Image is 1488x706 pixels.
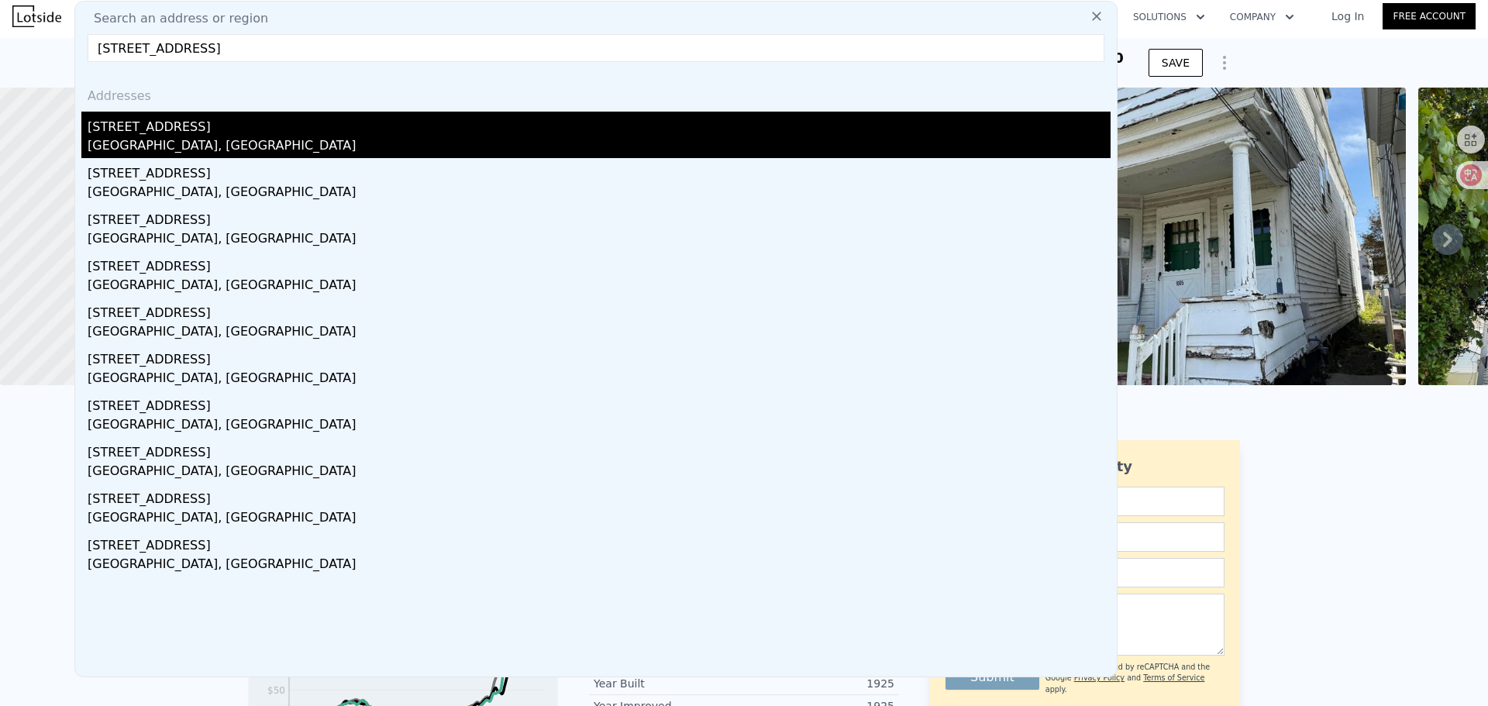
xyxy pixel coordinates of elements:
div: [GEOGRAPHIC_DATA], [GEOGRAPHIC_DATA] [88,229,1111,251]
div: [GEOGRAPHIC_DATA], [GEOGRAPHIC_DATA] [88,322,1111,344]
div: Year Built [594,676,744,691]
button: SAVE [1149,49,1203,77]
a: Terms of Service [1143,673,1204,682]
div: [STREET_ADDRESS] [88,158,1111,183]
div: [GEOGRAPHIC_DATA], [GEOGRAPHIC_DATA] [88,508,1111,530]
div: [STREET_ADDRESS] [88,484,1111,508]
div: [GEOGRAPHIC_DATA], [GEOGRAPHIC_DATA] [88,369,1111,391]
div: [GEOGRAPHIC_DATA], [GEOGRAPHIC_DATA] [88,462,1111,484]
div: [STREET_ADDRESS] [88,251,1111,276]
tspan: $50 [267,685,285,696]
button: Company [1218,3,1307,31]
div: [STREET_ADDRESS] [88,437,1111,462]
a: Privacy Policy [1074,673,1125,682]
div: [GEOGRAPHIC_DATA], [GEOGRAPHIC_DATA] [88,415,1111,437]
div: Addresses [81,74,1111,112]
img: Sale: 169889951 Parcel: 82774171 [1064,88,1407,385]
div: [STREET_ADDRESS] [88,391,1111,415]
div: [STREET_ADDRESS] [88,344,1111,369]
div: [GEOGRAPHIC_DATA], [GEOGRAPHIC_DATA] [88,183,1111,205]
button: Submit [945,665,1039,690]
div: [STREET_ADDRESS] [88,298,1111,322]
img: Lotside [12,5,61,27]
div: This site is protected by reCAPTCHA and the Google and apply. [1045,662,1224,695]
a: Free Account [1383,3,1476,29]
div: [STREET_ADDRESS] [88,205,1111,229]
button: Solutions [1121,3,1218,31]
a: Log In [1313,9,1383,24]
input: Enter an address, city, region, neighborhood or zip code [88,34,1104,62]
div: [GEOGRAPHIC_DATA], [GEOGRAPHIC_DATA] [88,555,1111,577]
div: [GEOGRAPHIC_DATA], [GEOGRAPHIC_DATA] [88,276,1111,298]
div: [STREET_ADDRESS] [88,112,1111,136]
span: Search an address or region [81,9,268,28]
div: [GEOGRAPHIC_DATA], [GEOGRAPHIC_DATA] [88,136,1111,158]
div: 1925 [744,676,894,691]
div: [STREET_ADDRESS] [88,530,1111,555]
button: Show Options [1209,47,1240,78]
